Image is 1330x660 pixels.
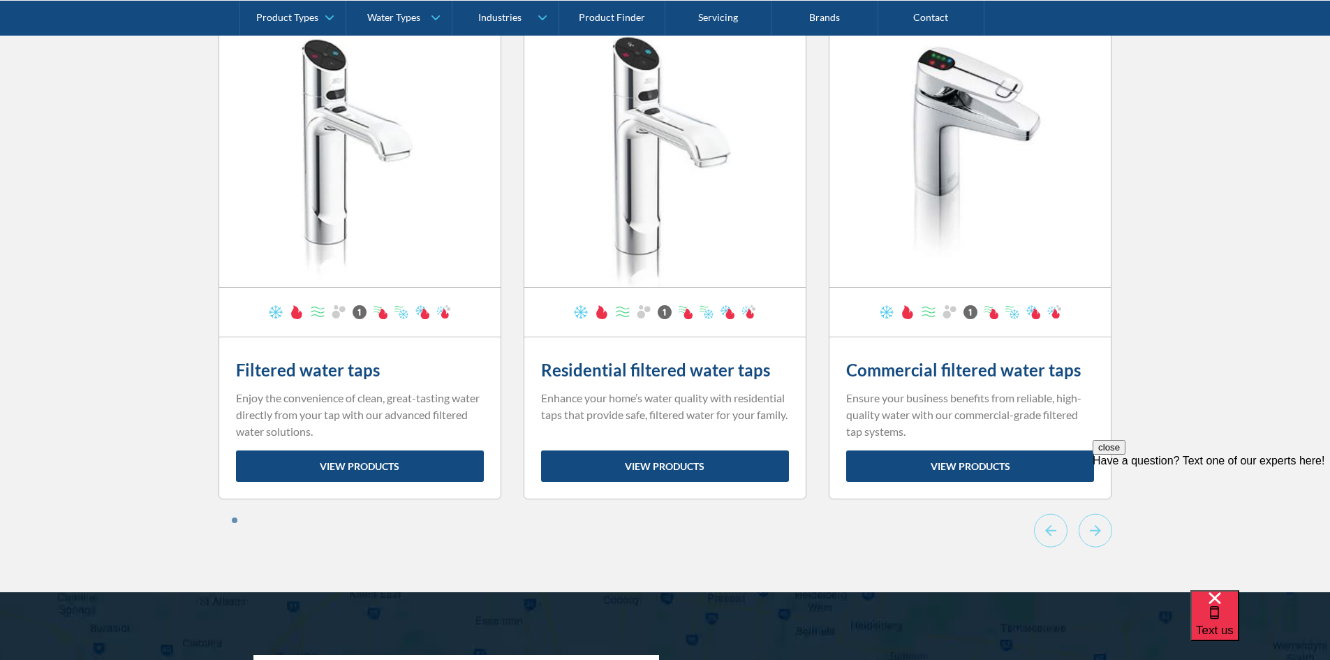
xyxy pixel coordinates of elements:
div: Next slide [1079,513,1112,552]
strong: Commercial filtered water taps [846,360,1081,380]
div: Water Types [367,11,420,23]
iframe: podium webchat widget prompt [1093,440,1330,608]
p: Ensure your business benefits from reliable, high-quality water with our commercial-grade filtere... [846,390,1094,440]
strong: Residential filtered water taps [541,360,770,380]
strong: Filtered water taps [236,360,380,380]
p: Enhance your home’s water quality with residential taps that provide safe, filtered water for you... [541,390,789,423]
div: Previous slide [1034,513,1067,552]
div: 3 of 3 [829,4,1111,499]
div: Select a slide to show [219,513,251,525]
a: view products [236,450,484,482]
div: 2 of 3 [524,4,806,499]
button: Go to page 1 [232,518,237,523]
p: Enjoy the convenience of clean, great-tasting water directly from your tap with our advanced filt... [236,390,484,440]
div: Industries [478,11,522,23]
div: Product Types [256,11,318,23]
div: 1 of 3 [219,4,501,499]
a: view products [846,450,1094,482]
iframe: podium webchat widget bubble [1190,590,1330,660]
a: view products [541,450,789,482]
